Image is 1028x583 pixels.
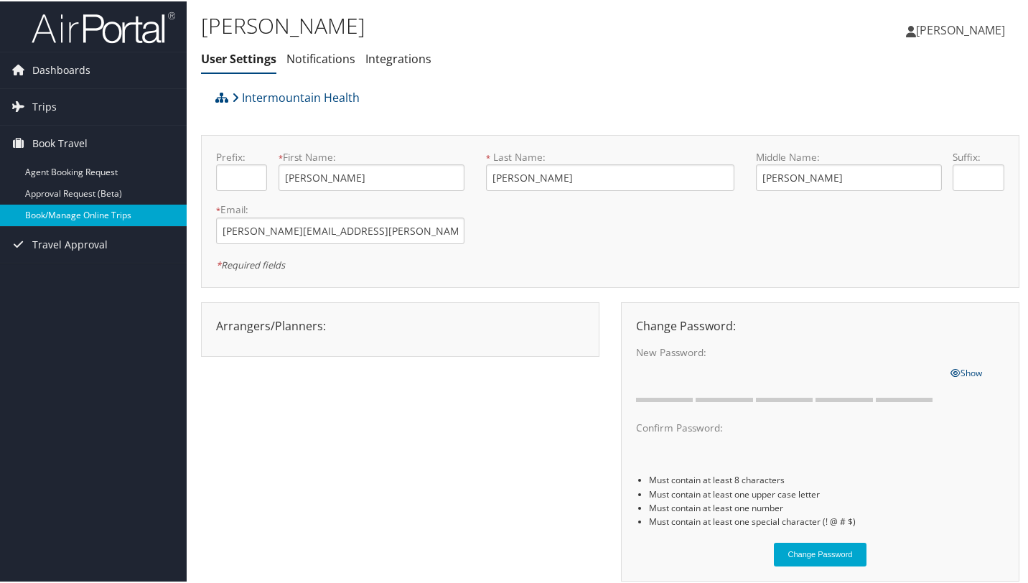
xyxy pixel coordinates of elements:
a: Show [950,363,982,378]
button: Change Password [774,541,867,565]
label: Prefix: [216,149,267,163]
span: Book Travel [32,124,88,160]
span: Trips [32,88,57,123]
li: Must contain at least one upper case letter [649,486,1004,500]
img: airportal-logo.png [32,9,175,43]
h1: [PERSON_NAME] [201,9,747,39]
span: Dashboards [32,51,90,87]
label: First Name: [279,149,464,163]
li: Must contain at least one special character (! @ # $) [649,513,1004,527]
span: Travel Approval [32,225,108,261]
label: Confirm Password: [636,419,939,434]
a: Notifications [286,50,355,65]
li: Must contain at least one number [649,500,1004,513]
a: Integrations [365,50,431,65]
label: Middle Name: [756,149,942,163]
label: Suffix: [953,149,1004,163]
label: New Password: [636,344,939,358]
div: Change Password: [625,316,1015,333]
em: Required fields [216,257,285,270]
label: Last Name: [486,149,734,163]
span: Show [950,365,982,378]
a: Intermountain Health [232,82,360,111]
span: [PERSON_NAME] [916,21,1005,37]
div: Arrangers/Planners: [205,316,595,333]
li: Must contain at least 8 characters [649,472,1004,485]
a: [PERSON_NAME] [906,7,1019,50]
a: User Settings [201,50,276,65]
label: Email: [216,201,464,215]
